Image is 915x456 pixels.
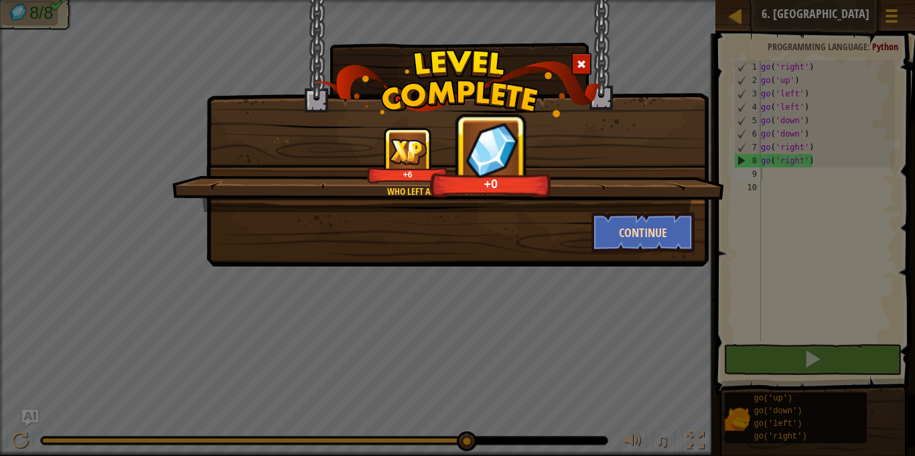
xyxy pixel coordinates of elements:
[434,176,548,192] div: +0
[314,50,602,117] img: level_complete.png
[591,212,695,252] button: Continue
[458,117,524,182] img: reward_icon_gems.png
[236,185,658,198] div: Who left all these gems here?
[370,169,445,179] div: +6
[389,139,427,165] img: reward_icon_xp.png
